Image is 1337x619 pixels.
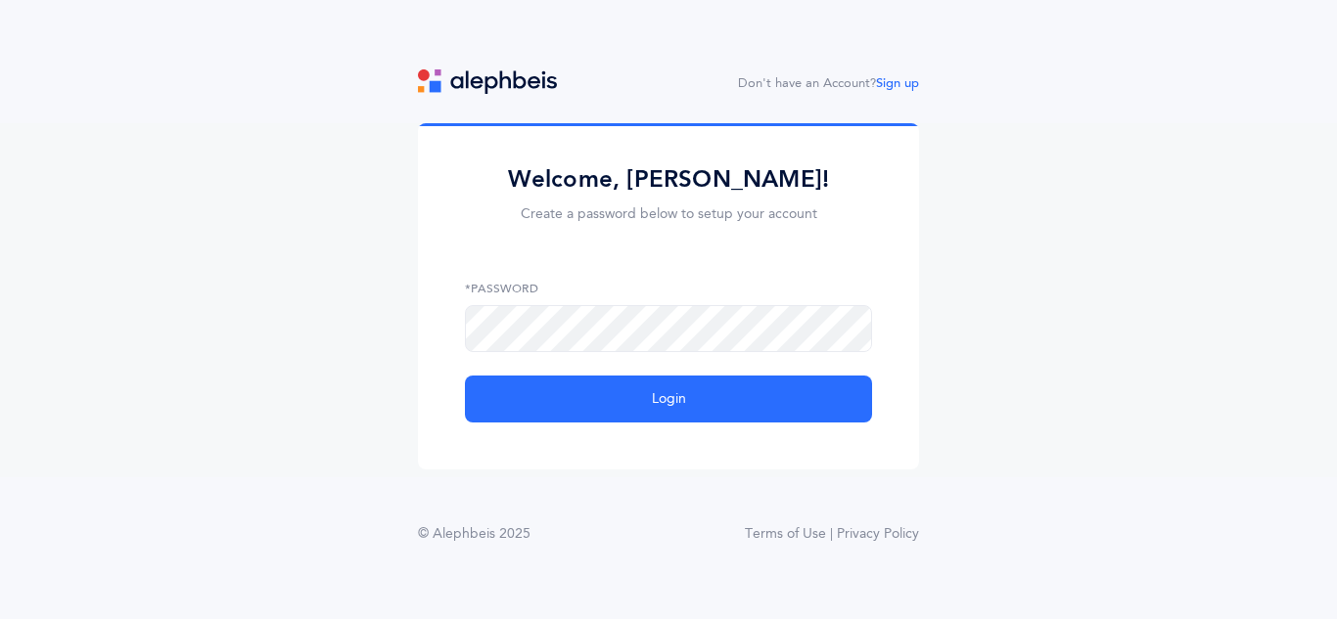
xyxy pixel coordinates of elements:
[418,524,530,545] div: © Alephbeis 2025
[745,524,919,545] a: Terms of Use | Privacy Policy
[652,389,686,410] span: Login
[465,376,872,422] button: Login
[465,164,872,195] h2: Welcome, [PERSON_NAME]!
[876,76,919,90] a: Sign up
[738,74,919,94] div: Don't have an Account?
[465,204,872,225] p: Create a password below to setup your account
[418,69,557,94] img: logo.svg
[465,280,872,297] label: *Password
